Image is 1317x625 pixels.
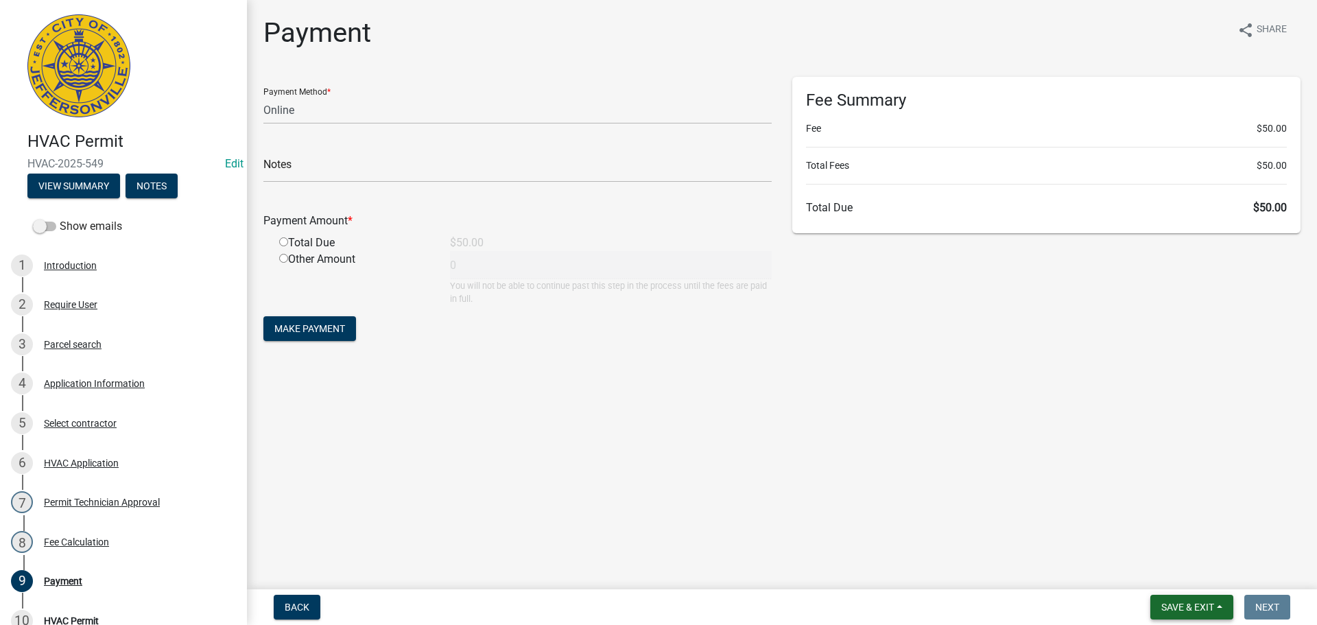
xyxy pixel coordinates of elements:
span: $50.00 [1253,201,1287,214]
button: View Summary [27,174,120,198]
button: shareShare [1226,16,1298,43]
li: Total Fees [806,158,1287,173]
label: Show emails [33,218,122,235]
li: Fee [806,121,1287,136]
span: Share [1257,22,1287,38]
h6: Fee Summary [806,91,1287,110]
button: Next [1244,595,1290,620]
div: 3 [11,333,33,355]
div: Permit Technician Approval [44,497,160,507]
a: Edit [225,157,244,170]
div: 6 [11,452,33,474]
span: Make Payment [274,323,345,334]
div: 9 [11,570,33,592]
div: Total Due [269,235,440,251]
div: Parcel search [44,340,102,349]
span: $50.00 [1257,158,1287,173]
div: 2 [11,294,33,316]
div: Payment [44,576,82,586]
div: 4 [11,373,33,394]
div: Fee Calculation [44,537,109,547]
h1: Payment [263,16,371,49]
span: Back [285,602,309,613]
div: Application Information [44,379,145,388]
button: Notes [126,174,178,198]
wm-modal-confirm: Edit Application Number [225,157,244,170]
div: HVAC Application [44,458,119,468]
wm-modal-confirm: Summary [27,181,120,192]
h4: HVAC Permit [27,132,236,152]
div: Payment Amount [253,213,782,229]
img: City of Jeffersonville, Indiana [27,14,130,117]
div: 7 [11,491,33,513]
button: Back [274,595,320,620]
span: Next [1255,602,1279,613]
h6: Total Due [806,201,1287,214]
wm-modal-confirm: Notes [126,181,178,192]
div: 8 [11,531,33,553]
span: $50.00 [1257,121,1287,136]
div: Require User [44,300,97,309]
div: 5 [11,412,33,434]
i: share [1237,22,1254,38]
span: Save & Exit [1161,602,1214,613]
button: Make Payment [263,316,356,341]
div: Other Amount [269,251,440,305]
div: 1 [11,255,33,276]
button: Save & Exit [1150,595,1233,620]
div: Select contractor [44,418,117,428]
div: Introduction [44,261,97,270]
span: HVAC-2025-549 [27,157,219,170]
